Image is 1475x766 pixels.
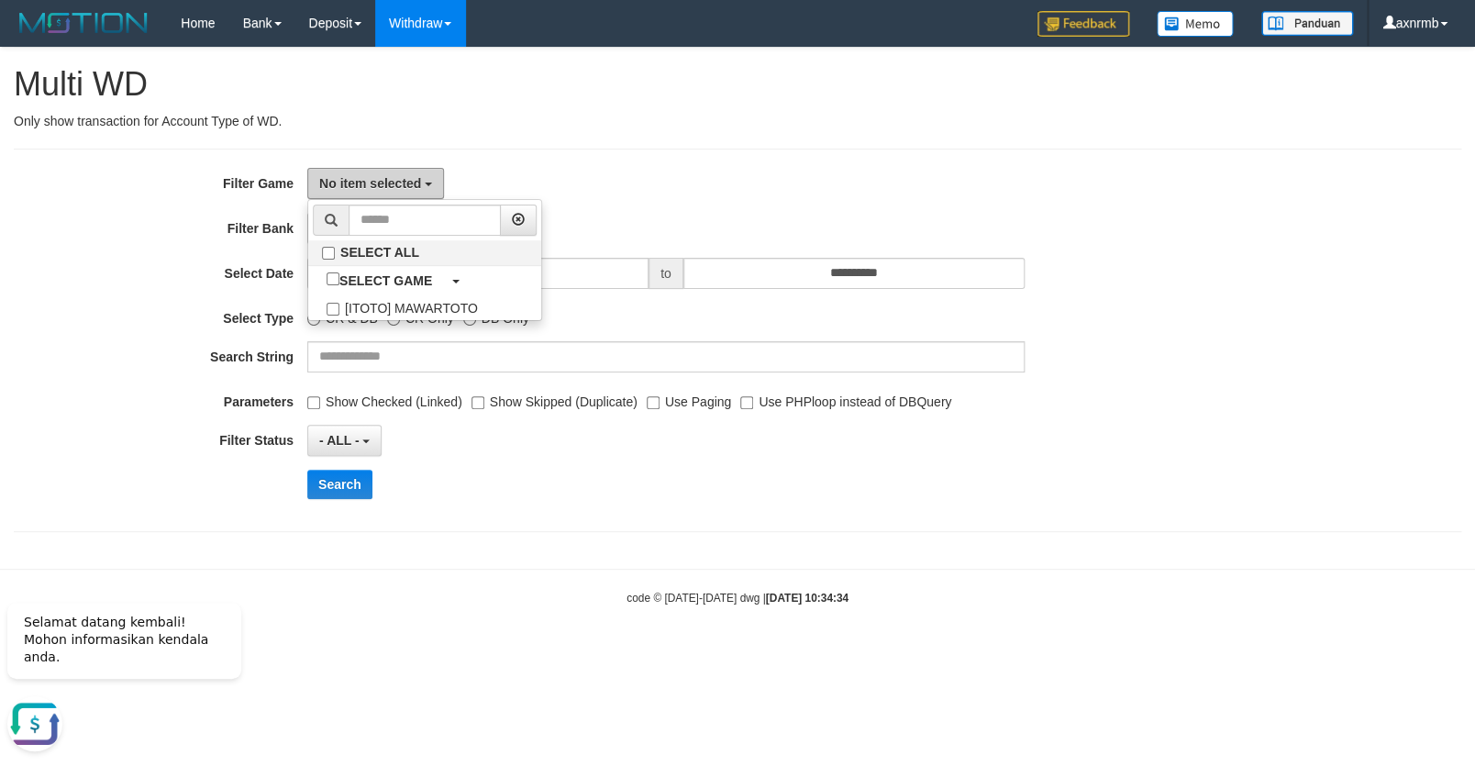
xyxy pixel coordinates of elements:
input: Use PHPloop instead of DBQuery [740,396,753,409]
img: Button%20Memo.svg [1157,11,1234,37]
p: Only show transaction for Account Type of WD. [14,112,1461,130]
span: - ALL - [319,433,360,448]
img: MOTION_logo.png [14,9,153,37]
input: SELECT GAME [327,272,339,285]
input: Show Checked (Linked) [307,396,320,409]
input: SELECT ALL [322,247,335,260]
small: code © [DATE]-[DATE] dwg | [627,592,848,605]
button: Search [307,470,372,499]
h1: Multi WD [14,66,1461,103]
button: No item selected [307,168,444,199]
b: SELECT GAME [339,273,432,288]
span: Selamat datang kembali! Mohon informasikan kendala anda. [24,28,208,78]
span: to [649,258,683,289]
button: Open LiveChat chat widget [7,110,62,165]
img: panduan.png [1261,11,1353,36]
span: No item selected [319,176,421,191]
label: [ITOTO] MAWARTOTO [308,293,541,320]
label: Show Skipped (Duplicate) [471,386,638,411]
label: Use PHPloop instead of DBQuery [740,386,951,411]
strong: [DATE] 10:34:34 [766,592,848,605]
img: Feedback.jpg [1037,11,1129,37]
button: - ALL - [307,425,382,456]
input: [ITOTO] MAWARTOTO [327,303,339,316]
label: Show Checked (Linked) [307,386,462,411]
label: Use Paging [647,386,731,411]
input: Show Skipped (Duplicate) [471,396,484,409]
a: SELECT GAME [308,266,541,293]
label: SELECT ALL [308,240,541,265]
input: Use Paging [647,396,660,409]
